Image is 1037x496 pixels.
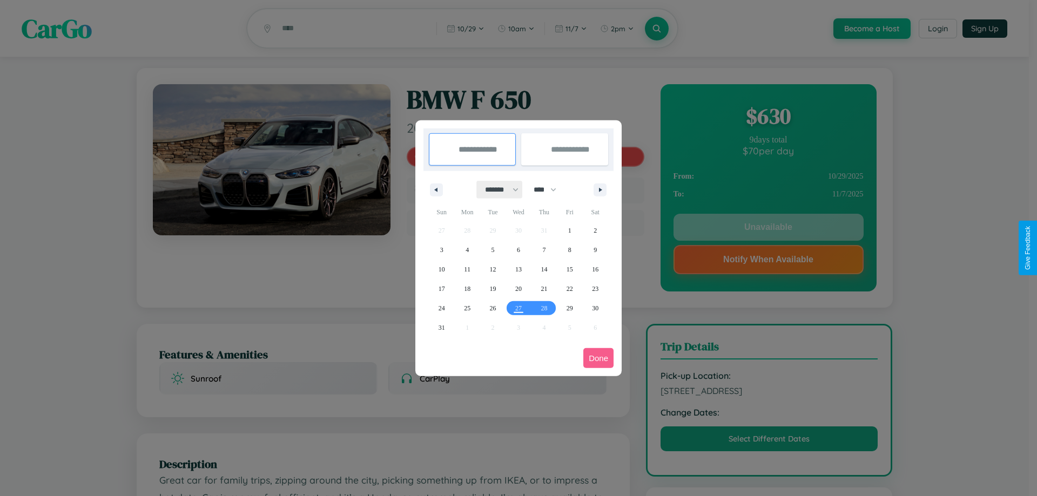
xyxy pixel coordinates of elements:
button: 29 [557,298,582,318]
span: Fri [557,203,582,221]
span: 12 [490,260,496,279]
span: 9 [594,240,597,260]
button: 14 [531,260,557,279]
span: 1 [568,221,571,240]
span: 25 [464,298,470,318]
span: Tue [480,203,506,221]
button: 21 [531,279,557,298]
span: Mon [454,203,480,221]
button: 19 [480,279,506,298]
span: 30 [592,298,598,318]
button: 5 [480,240,506,260]
span: 15 [567,260,573,279]
span: 2 [594,221,597,240]
span: 28 [541,298,547,318]
span: 19 [490,279,496,298]
span: 7 [542,240,546,260]
span: 10 [439,260,445,279]
span: 27 [515,298,522,318]
button: 17 [429,279,454,298]
span: 6 [517,240,520,260]
span: 31 [439,318,445,337]
button: 2 [583,221,608,240]
button: 4 [454,240,480,260]
button: 13 [506,260,531,279]
span: 14 [541,260,547,279]
span: 3 [440,240,443,260]
button: 16 [583,260,608,279]
span: Sat [583,203,608,221]
span: 16 [592,260,598,279]
span: 24 [439,298,445,318]
span: 22 [567,279,573,298]
button: 15 [557,260,582,279]
button: 27 [506,298,531,318]
button: 12 [480,260,506,279]
button: 8 [557,240,582,260]
button: Done [583,348,614,368]
button: 3 [429,240,454,260]
button: 24 [429,298,454,318]
span: 11 [464,260,470,279]
button: 26 [480,298,506,318]
span: 17 [439,279,445,298]
button: 10 [429,260,454,279]
button: 6 [506,240,531,260]
button: 22 [557,279,582,298]
button: 31 [429,318,454,337]
span: Sun [429,203,454,221]
div: Give Feedback [1024,226,1032,270]
span: Wed [506,203,531,221]
button: 18 [454,279,480,298]
span: 8 [568,240,571,260]
button: 23 [583,279,608,298]
span: 13 [515,260,522,279]
button: 7 [531,240,557,260]
span: 21 [541,279,547,298]
button: 25 [454,298,480,318]
span: 5 [491,240,495,260]
span: 18 [464,279,470,298]
span: 29 [567,298,573,318]
button: 9 [583,240,608,260]
span: 26 [490,298,496,318]
button: 1 [557,221,582,240]
button: 20 [506,279,531,298]
button: 28 [531,298,557,318]
span: Thu [531,203,557,221]
button: 11 [454,260,480,279]
span: 4 [466,240,469,260]
button: 30 [583,298,608,318]
span: 20 [515,279,522,298]
span: 23 [592,279,598,298]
